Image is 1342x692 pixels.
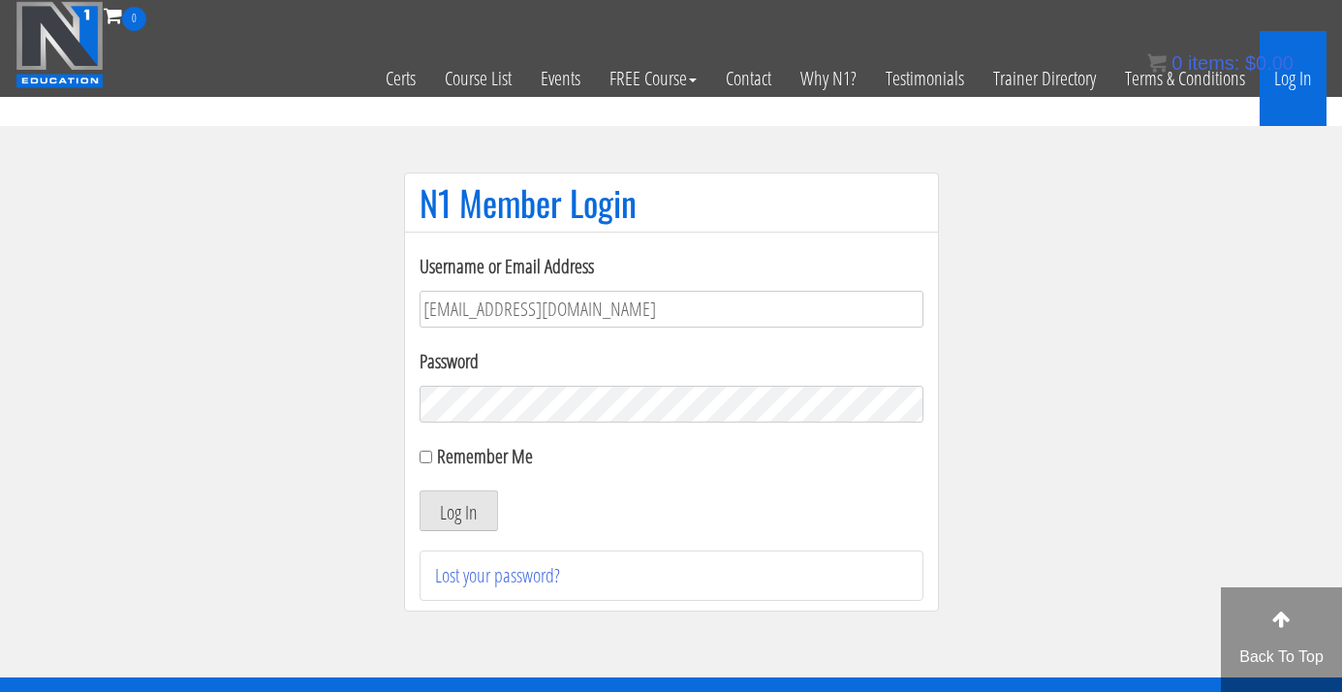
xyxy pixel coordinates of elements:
span: 0 [1171,52,1182,74]
label: Remember Me [437,443,533,469]
a: Why N1? [786,31,871,126]
a: Terms & Conditions [1110,31,1260,126]
a: 0 items: $0.00 [1147,52,1294,74]
a: Events [526,31,595,126]
a: Contact [711,31,786,126]
a: Certs [371,31,430,126]
bdi: 0.00 [1245,52,1294,74]
span: 0 [122,7,146,31]
a: FREE Course [595,31,711,126]
label: Username or Email Address [420,252,923,281]
a: 0 [104,2,146,28]
a: Log In [1260,31,1326,126]
span: $ [1245,52,1256,74]
label: Password [420,347,923,376]
h1: N1 Member Login [420,183,923,222]
img: n1-education [16,1,104,88]
a: Lost your password? [435,562,560,588]
button: Log In [420,490,498,531]
a: Testimonials [871,31,979,126]
img: icon11.png [1147,53,1167,73]
span: items: [1188,52,1239,74]
a: Course List [430,31,526,126]
a: Trainer Directory [979,31,1110,126]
